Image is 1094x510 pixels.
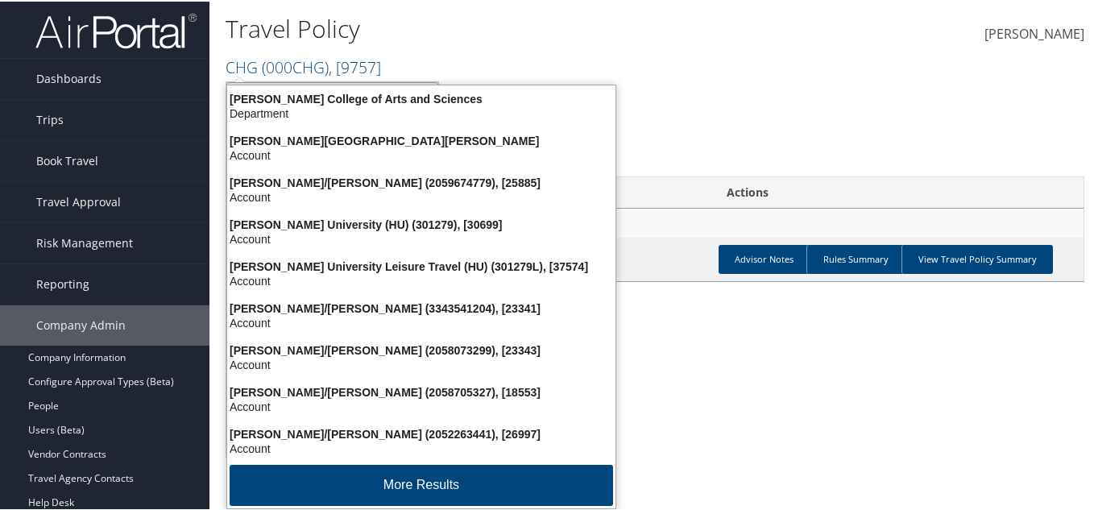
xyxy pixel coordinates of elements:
span: , [ 9757 ] [329,55,381,77]
div: Account [218,356,625,371]
div: [PERSON_NAME] College of Arts and Sciences [218,90,625,105]
div: [PERSON_NAME]/[PERSON_NAME] (2058705327), [18553] [218,384,625,398]
button: More Results [230,463,613,504]
div: Department [218,105,625,119]
div: [PERSON_NAME]/[PERSON_NAME] (2059674779), [25885] [218,174,625,189]
div: [PERSON_NAME][GEOGRAPHIC_DATA][PERSON_NAME] [218,132,625,147]
th: Actions [712,176,1084,207]
div: [PERSON_NAME]/[PERSON_NAME] (3343541204), [23341] [218,300,625,314]
div: Account [218,230,625,245]
td: undefined [226,207,1084,236]
div: [PERSON_NAME] University Leisure Travel (HU) (301279L), [37574] [218,258,625,272]
div: Account [218,398,625,413]
span: Trips [36,98,64,139]
input: Search Accounts [226,81,438,110]
a: [PERSON_NAME] [984,8,1084,58]
img: airportal-logo.png [35,10,197,48]
a: Advisor Notes [719,243,810,272]
div: [PERSON_NAME]/[PERSON_NAME] (2052263441), [26997] [218,425,625,440]
div: Account [218,147,625,161]
a: CHG [226,55,381,77]
div: [PERSON_NAME]/[PERSON_NAME] (2058073299), [23343] [218,342,625,356]
span: Travel Approval [36,180,121,221]
div: [PERSON_NAME] University (HU) (301279), [30699] [218,216,625,230]
a: Rules Summary [806,243,905,272]
div: Account [218,314,625,329]
span: Company Admin [36,304,126,344]
div: Account [218,272,625,287]
span: Reporting [36,263,89,303]
h1: Travel Policy [226,10,798,44]
span: ( 000CHG ) [262,55,329,77]
div: Account [218,440,625,454]
span: Dashboards [36,57,102,97]
a: View Travel Policy Summary [901,243,1053,272]
div: Account [218,189,625,203]
span: Risk Management [36,222,133,262]
span: [PERSON_NAME] [984,23,1084,41]
span: Book Travel [36,139,98,180]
